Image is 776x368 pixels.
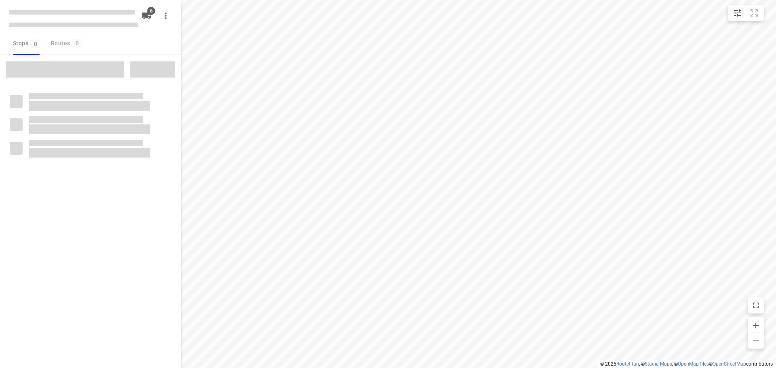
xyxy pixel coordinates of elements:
[713,361,746,367] a: OpenStreetMap
[730,5,746,21] button: Map settings
[616,361,639,367] a: Routetitan
[728,5,764,21] div: small contained button group
[645,361,672,367] a: Stadia Maps
[600,361,773,367] li: © 2025 , © , © © contributors
[678,361,709,367] a: OpenMapTiles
